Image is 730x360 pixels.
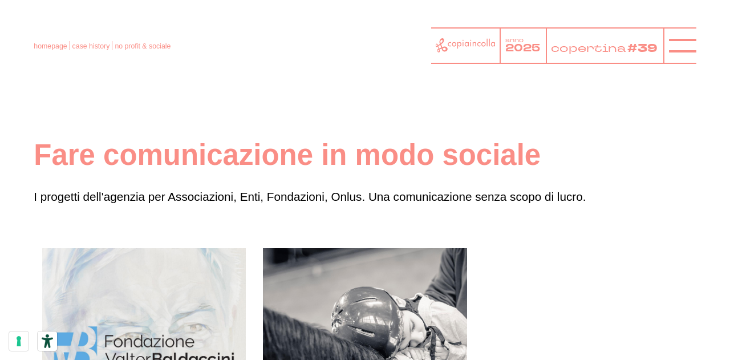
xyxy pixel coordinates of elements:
[505,41,540,55] tspan: 2025
[628,41,658,56] tspan: #39
[505,37,524,44] tspan: anno
[34,42,67,50] a: homepage
[9,331,29,351] button: Le tue preferenze relative al consenso per le tecnologie di tracciamento
[551,41,627,55] tspan: copertina
[34,137,696,173] h1: Fare comunicazione in modo sociale
[72,42,110,50] a: case history
[115,42,171,50] a: no profit & sociale
[34,187,696,206] p: I progetti dell'agenzia per Associazioni, Enti, Fondazioni, Onlus. Una comunicazione senza scopo ...
[38,331,57,351] button: Strumenti di accessibilità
